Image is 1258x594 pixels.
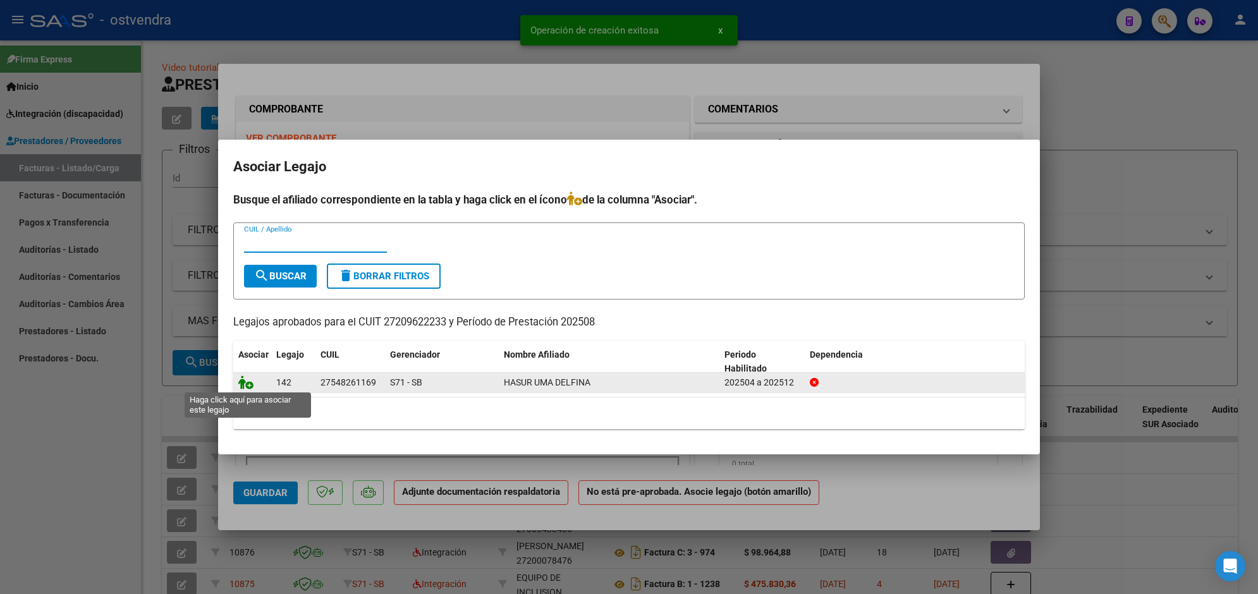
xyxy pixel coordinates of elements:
span: Borrar Filtros [338,270,429,282]
span: Periodo Habilitado [724,349,767,374]
datatable-header-cell: CUIL [315,341,385,383]
h2: Asociar Legajo [233,155,1025,179]
p: Legajos aprobados para el CUIT 27209622233 y Período de Prestación 202508 [233,315,1025,330]
span: Legajo [276,349,304,360]
datatable-header-cell: Asociar [233,341,271,383]
div: 27548261169 [321,375,376,390]
div: 202504 a 202512 [724,375,800,390]
button: Borrar Filtros [327,264,441,289]
span: 142 [276,377,291,387]
span: S71 - SB [390,377,422,387]
datatable-header-cell: Dependencia [805,341,1025,383]
datatable-header-cell: Periodo Habilitado [719,341,805,383]
mat-icon: search [254,268,269,283]
div: 1 registros [233,397,1025,429]
span: Gerenciador [390,349,440,360]
span: Asociar [238,349,269,360]
datatable-header-cell: Legajo [271,341,315,383]
div: Open Intercom Messenger [1215,551,1245,581]
datatable-header-cell: Nombre Afiliado [499,341,719,383]
mat-icon: delete [338,268,353,283]
button: Buscar [244,265,317,288]
span: Buscar [254,270,307,282]
h4: Busque el afiliado correspondiente en la tabla y haga click en el ícono de la columna "Asociar". [233,191,1025,208]
span: Nombre Afiliado [504,349,570,360]
span: Dependencia [810,349,863,360]
span: CUIL [321,349,339,360]
datatable-header-cell: Gerenciador [385,341,499,383]
span: HASUR UMA DELFINA [504,377,590,387]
